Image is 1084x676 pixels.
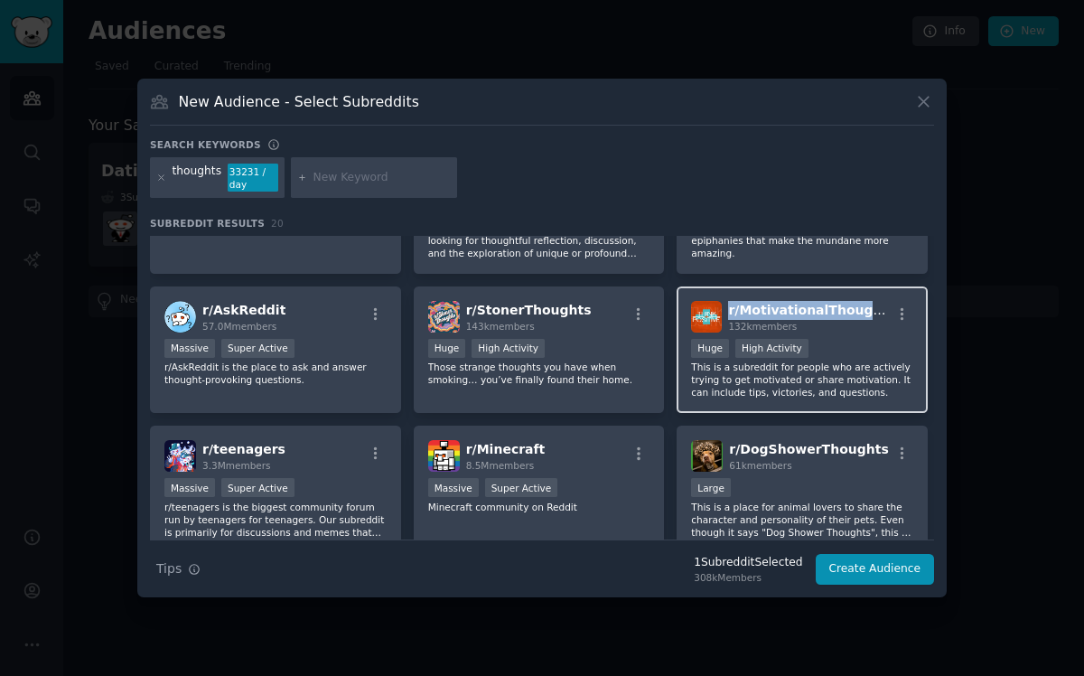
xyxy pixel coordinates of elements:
[466,303,592,317] span: r/ StonerThoughts
[816,554,935,585] button: Create Audience
[150,138,261,151] h3: Search keywords
[485,478,558,497] div: Super Active
[428,221,650,259] p: /r/DeepThoughts is a community for anyone looking for thoughtful reflection, discussion, and the ...
[728,303,895,317] span: r/ MotivationalThoughts
[691,440,723,472] img: DogShowerThoughts
[271,218,284,229] span: 20
[164,301,196,333] img: AskReddit
[428,440,460,472] img: Minecraft
[202,303,285,317] span: r/ AskReddit
[202,321,276,332] span: 57.0M members
[691,339,729,358] div: Huge
[313,170,451,186] input: New Keyword
[164,361,387,386] p: r/AskReddit is the place to ask and answer thought-provoking questions.
[221,478,294,497] div: Super Active
[164,501,387,539] p: r/teenagers is the biggest community forum run by teenagers for teenagers. Our subreddit is prima...
[735,339,808,358] div: High Activity
[179,92,419,111] h3: New Audience - Select Subreddits
[729,460,791,471] span: 61k members
[472,339,545,358] div: High Activity
[156,559,182,578] span: Tips
[173,164,222,192] div: thoughts
[694,571,802,584] div: 308k Members
[691,361,913,399] p: This is a subreddit for people who are actively trying to get motivated or share motivation. It c...
[466,321,535,332] span: 143k members
[728,321,797,332] span: 132k members
[228,164,278,192] div: 33231 / day
[691,501,913,539] p: This is a place for animal lovers to share the character and personality of their pets. Even thou...
[164,478,215,497] div: Massive
[164,339,215,358] div: Massive
[729,442,888,456] span: r/ DogShowerThoughts
[428,339,466,358] div: Huge
[150,217,265,230] span: Subreddit Results
[691,478,731,497] div: Large
[691,221,913,259] p: A subreddit for sharing those miniature epiphanies that make the mundane more amazing.
[221,339,294,358] div: Super Active
[466,442,546,456] span: r/ Minecraft
[691,301,722,333] img: MotivationalThoughts
[428,478,479,497] div: Massive
[694,555,802,571] div: 1 Subreddit Selected
[466,460,535,471] span: 8.5M members
[428,361,650,386] p: Those strange thoughts you have when smoking… you’ve finally found their home.
[428,501,650,513] p: Minecraft community on Reddit
[428,301,460,333] img: StonerThoughts
[150,553,207,585] button: Tips
[164,440,196,472] img: teenagers
[202,442,285,456] span: r/ teenagers
[202,460,271,471] span: 3.3M members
